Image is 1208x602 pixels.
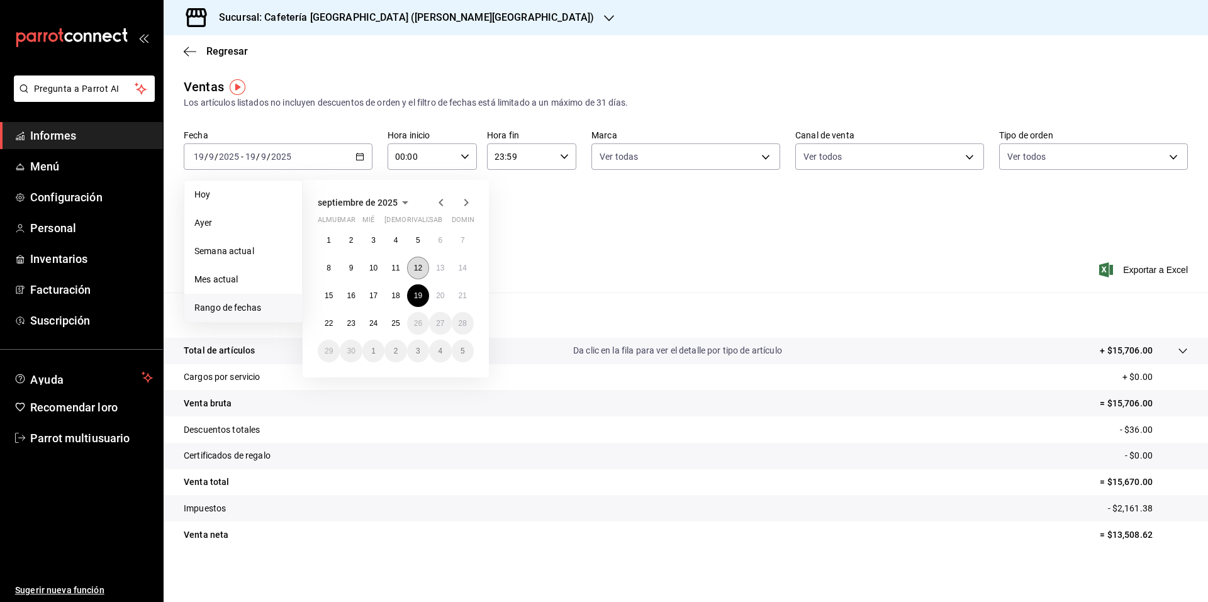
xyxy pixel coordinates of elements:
[414,291,422,300] font: 19
[461,347,465,355] abbr: 5 de octubre de 2025
[340,257,362,279] button: 9 de septiembre de 2025
[347,319,355,328] font: 23
[184,425,260,435] font: Descuentos totales
[795,130,854,140] font: Canal de venta
[407,312,429,335] button: 26 de septiembre de 2025
[204,152,208,162] font: /
[318,340,340,362] button: 29 de septiembre de 2025
[206,45,248,57] font: Regresar
[30,221,76,235] font: Personal
[340,216,355,229] abbr: martes
[429,216,442,229] abbr: sábado
[384,257,406,279] button: 11 de septiembre de 2025
[438,236,442,245] font: 6
[999,130,1053,140] font: Tipo de orden
[267,152,271,162] font: /
[371,236,376,245] font: 3
[184,130,208,140] font: Fecha
[1100,477,1153,487] font: = $15,670.00
[407,257,429,279] button: 12 de septiembre de 2025
[369,291,377,300] font: 17
[369,264,377,272] font: 10
[318,216,355,224] font: almuerzo
[436,264,444,272] abbr: 13 de septiembre de 2025
[194,189,210,199] font: Hoy
[1100,345,1153,355] font: + $15,706.00
[394,236,398,245] abbr: 4 de septiembre de 2025
[416,347,420,355] font: 3
[184,98,628,108] font: Los artículos listados no incluyen descuentos de orden y el filtro de fechas está limitado a un m...
[436,291,444,300] font: 20
[407,284,429,307] button: 19 de septiembre de 2025
[347,347,355,355] font: 30
[184,530,228,540] font: Venta neta
[391,319,400,328] abbr: 25 de septiembre de 2025
[461,236,465,245] font: 7
[230,79,245,95] img: Marcador de información sobre herramientas
[241,152,243,162] font: -
[219,11,594,23] font: Sucursal: Cafetería [GEOGRAPHIC_DATA] ([PERSON_NAME][GEOGRAPHIC_DATA])
[30,283,91,296] font: Facturación
[394,347,398,355] abbr: 2 de octubre de 2025
[429,257,451,279] button: 13 de septiembre de 2025
[591,130,617,140] font: Marca
[1125,450,1153,460] font: - $0.00
[429,312,451,335] button: 27 de septiembre de 2025
[349,236,354,245] abbr: 2 de septiembre de 2025
[384,229,406,252] button: 4 de septiembre de 2025
[429,229,451,252] button: 6 de septiembre de 2025
[459,264,467,272] abbr: 14 de septiembre de 2025
[452,216,482,224] font: dominio
[369,291,377,300] abbr: 17 de septiembre de 2025
[30,373,64,386] font: Ayuda
[362,340,384,362] button: 1 de octubre de 2025
[340,229,362,252] button: 2 de septiembre de 2025
[362,229,384,252] button: 3 de septiembre de 2025
[184,45,248,57] button: Regresar
[184,477,229,487] font: Venta total
[30,401,118,414] font: Recomendar loro
[384,284,406,307] button: 18 de septiembre de 2025
[452,312,474,335] button: 28 de septiembre de 2025
[184,372,260,382] font: Cargos por servicio
[407,216,442,229] abbr: viernes
[208,152,215,162] input: --
[327,264,331,272] abbr: 8 de septiembre de 2025
[391,264,400,272] font: 11
[1123,265,1188,275] font: Exportar a Excel
[459,319,467,328] abbr: 28 de septiembre de 2025
[803,152,842,162] font: Ver todos
[194,274,238,284] font: Mes actual
[327,236,331,245] abbr: 1 de septiembre de 2025
[362,216,374,224] font: mié
[414,264,422,272] font: 12
[245,152,256,162] input: --
[9,91,155,104] a: Pregunta a Parrot AI
[347,319,355,328] abbr: 23 de septiembre de 2025
[325,347,333,355] font: 29
[369,264,377,272] abbr: 10 de septiembre de 2025
[452,216,482,229] abbr: domingo
[318,216,355,229] abbr: lunes
[194,218,213,228] font: Ayer
[416,347,420,355] abbr: 3 de octubre de 2025
[325,291,333,300] abbr: 15 de septiembre de 2025
[318,195,413,210] button: septiembre de 2025
[452,284,474,307] button: 21 de septiembre de 2025
[193,152,204,162] input: --
[429,216,442,224] font: sab
[327,236,331,245] font: 1
[459,319,467,328] font: 28
[349,264,354,272] abbr: 9 de septiembre de 2025
[1007,152,1046,162] font: Ver todos
[318,257,340,279] button: 8 de septiembre de 2025
[369,319,377,328] abbr: 24 de septiembre de 2025
[600,152,638,162] font: Ver todas
[325,291,333,300] font: 15
[1100,398,1153,408] font: = $15,706.00
[371,236,376,245] abbr: 3 de septiembre de 2025
[436,319,444,328] abbr: 27 de septiembre de 2025
[371,347,376,355] abbr: 1 de octubre de 2025
[394,236,398,245] font: 4
[416,236,420,245] font: 5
